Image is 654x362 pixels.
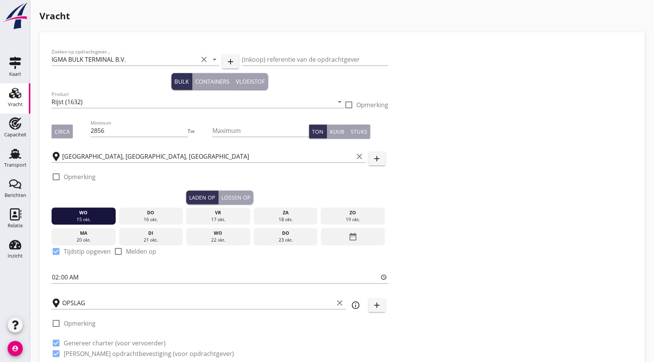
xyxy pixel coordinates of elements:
[330,128,344,136] div: Kuub
[2,2,29,30] img: logo-small.a267ee39.svg
[91,125,187,137] input: Minimum
[186,190,218,204] button: Laden op
[171,73,192,90] button: Bulk
[53,216,114,223] div: 15 okt.
[188,128,212,135] div: Tot
[121,237,181,243] div: 21 okt.
[53,237,114,243] div: 20 okt.
[323,209,383,216] div: zo
[221,193,250,201] div: Lossen op
[312,128,323,136] div: Ton
[255,237,315,243] div: 23 okt.
[126,248,156,255] label: Melden op
[236,77,265,86] div: Vloeistof
[188,237,248,243] div: 22 okt.
[255,216,315,223] div: 18 okt.
[188,216,248,223] div: 17 okt.
[8,341,23,356] i: account_circle
[188,230,248,237] div: wo
[8,223,23,228] div: Relatie
[233,73,268,90] button: Vloeistof
[189,193,215,201] div: Laden op
[218,190,253,204] button: Lossen op
[4,132,27,137] div: Capaciteit
[4,162,27,167] div: Transport
[8,253,23,258] div: Inzicht
[64,339,166,347] label: Genereer charter (voor vervoerder)
[323,216,383,223] div: 19 okt.
[351,301,360,310] i: info_outline
[39,9,645,23] h1: Vracht
[192,73,233,90] button: Containers
[255,230,315,237] div: do
[64,320,96,327] label: Opmerking
[8,102,23,107] div: Vracht
[52,53,198,66] input: Zoeken op opdrachtgever...
[174,77,189,86] div: Bulk
[255,209,315,216] div: za
[348,125,370,138] button: Stuks
[53,209,114,216] div: wo
[351,128,367,136] div: Stuks
[52,125,73,138] button: Circa
[348,230,357,243] i: date_range
[335,298,344,307] i: clear
[188,209,248,216] div: vr
[53,230,114,237] div: ma
[121,230,181,237] div: di
[356,101,388,109] label: Opmerking
[242,53,388,66] input: (inkoop) referentie van de opdrachtgever
[335,97,344,106] i: arrow_drop_down
[226,57,235,66] i: add
[199,55,209,64] i: clear
[309,125,327,138] button: Ton
[52,96,334,108] input: Product
[210,55,219,64] i: arrow_drop_down
[195,77,229,86] div: Containers
[121,209,181,216] div: do
[64,248,111,255] label: Tijdstip opgeven
[64,350,234,357] label: [PERSON_NAME] opdrachtbevestiging (voor opdrachtgever)
[212,125,309,137] input: Maximum
[5,193,26,198] div: Berichten
[55,128,70,136] div: Circa
[372,154,381,163] i: add
[9,72,21,76] div: Kaart
[62,297,334,309] input: Losplaats
[62,150,353,162] input: Laadplaats
[372,301,381,310] i: add
[64,173,96,181] label: Opmerking
[327,125,348,138] button: Kuub
[121,216,181,223] div: 16 okt.
[355,152,364,161] i: clear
